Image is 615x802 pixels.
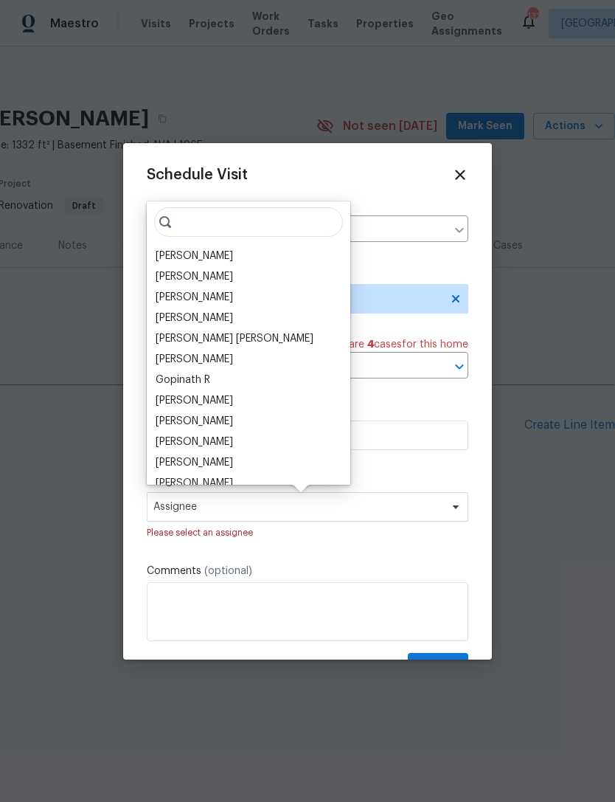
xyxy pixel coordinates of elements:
div: [PERSON_NAME] [156,393,233,408]
span: (optional) [204,566,252,576]
div: [PERSON_NAME] [PERSON_NAME] [156,331,313,346]
div: [PERSON_NAME] [156,352,233,367]
div: [PERSON_NAME] [156,435,233,449]
span: Close [452,167,468,183]
div: [PERSON_NAME] [156,311,233,325]
div: [PERSON_NAME] [156,249,233,263]
div: Please select an assignee [147,525,468,540]
span: Create and schedule another [147,659,289,674]
label: Home [147,201,468,215]
span: 4 [367,339,374,350]
button: Create [408,653,468,680]
div: [PERSON_NAME] [156,290,233,305]
div: [PERSON_NAME] [156,269,233,284]
div: [PERSON_NAME] [156,476,233,491]
span: There are case s for this home [321,337,468,352]
span: Assignee [153,501,442,513]
button: Open [449,356,470,377]
label: Comments [147,564,468,578]
div: [PERSON_NAME] [156,455,233,470]
div: Gopinath R [156,373,210,387]
span: Schedule Visit [147,167,248,182]
span: Create [420,657,456,676]
div: [PERSON_NAME] [156,414,233,429]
